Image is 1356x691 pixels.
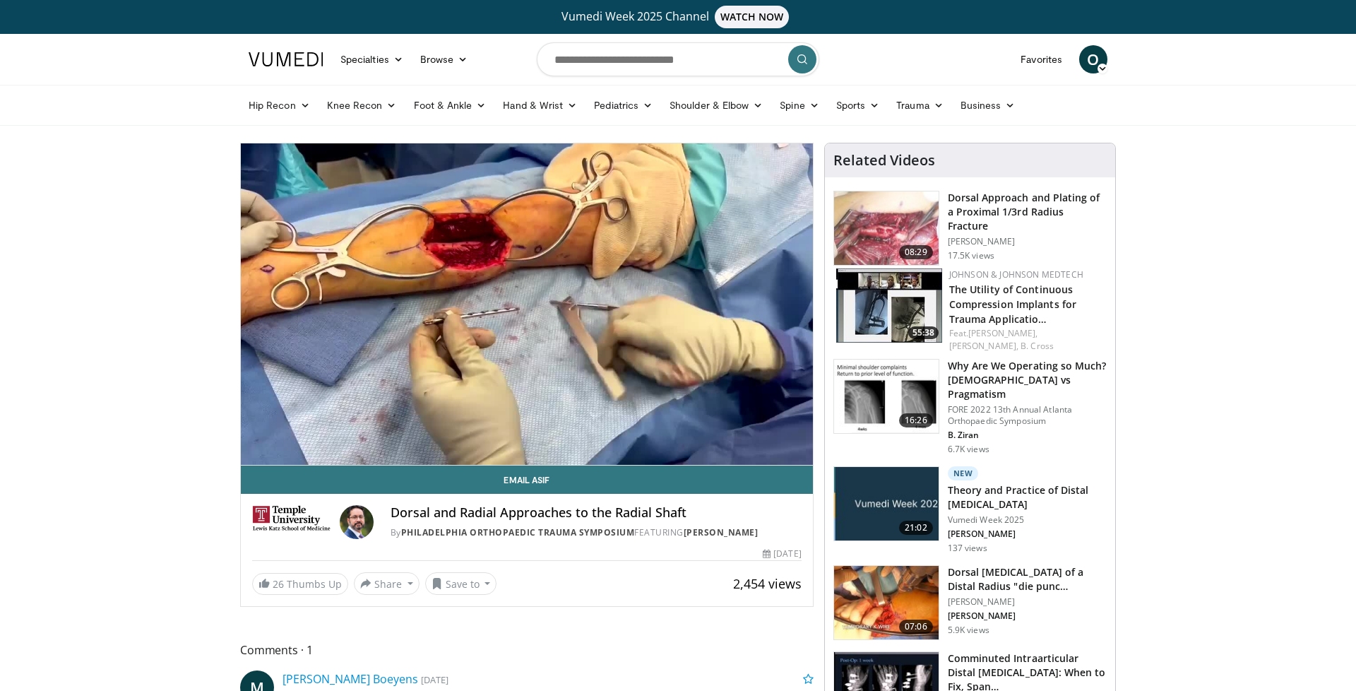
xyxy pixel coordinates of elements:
span: 55:38 [908,326,939,339]
a: 07:06 Dorsal [MEDICAL_DATA] of a Distal Radius "die punc… [PERSON_NAME] [PERSON_NAME] 5.9K views [833,565,1107,640]
h4: Related Videos [833,152,935,169]
a: 16:26 Why Are We Operating so Much? [DEMOGRAPHIC_DATA] vs Pragmatism FORE 2022 13th Annual Atlant... [833,359,1107,455]
p: 6.7K views [948,444,989,455]
div: [DATE] [763,548,801,560]
h3: Dorsal Approach and Plating of a Proximal 1/3rd Radius Fracture [948,191,1107,233]
a: 21:02 New Theory and Practice of Distal [MEDICAL_DATA] Vumedi Week 2025 [PERSON_NAME] 137 views [833,466,1107,554]
span: WATCH NOW [715,6,790,28]
small: [DATE] [421,673,448,686]
a: Johnson & Johnson MedTech [949,268,1083,280]
a: Specialties [332,45,412,73]
a: 55:38 [836,268,942,343]
p: [PERSON_NAME] [948,236,1107,247]
img: Philadelphia Orthopaedic Trauma Symposium [252,505,334,539]
a: Spine [771,91,827,119]
img: edd4a696-d698-4b82-bf0e-950aa4961b3f.150x105_q85_crop-smart_upscale.jpg [834,191,939,265]
a: [PERSON_NAME], [968,327,1037,339]
h3: Why Are We Operating so Much? [DEMOGRAPHIC_DATA] vs Pragmatism [948,359,1107,401]
button: Share [354,572,420,595]
span: 26 [273,577,284,591]
a: B. Cross [1021,340,1054,352]
a: Philadelphia Orthopaedic Trauma Symposium [401,526,635,538]
a: O [1079,45,1107,73]
img: 66e8a908-5181-456e-9087-b4022d3aa5b8.150x105_q85_crop-smart_upscale.jpg [834,566,939,639]
a: 08:29 Dorsal Approach and Plating of a Proximal 1/3rd Radius Fracture [PERSON_NAME] 17.5K views [833,191,1107,266]
h3: Theory and Practice of Distal [MEDICAL_DATA] [948,483,1107,512]
a: Business [952,91,1024,119]
a: Favorites [1012,45,1071,73]
a: The Utility of Continuous Compression Implants for Trauma Applicatio… [949,283,1076,326]
img: 00376a2a-df33-4357-8f72-5b9cd9908985.jpg.150x105_q85_crop-smart_upscale.jpg [834,467,939,541]
div: Feat. [949,327,1104,353]
p: FORE 2022 13th Annual Atlanta Orthopaedic Symposium [948,404,1107,427]
p: [PERSON_NAME] [948,610,1107,622]
p: [PERSON_NAME] [948,528,1107,540]
h4: Dorsal and Radial Approaches to the Radial Shaft [391,505,802,521]
a: Knee Recon [319,91,405,119]
input: Search topics, interventions [537,42,819,76]
a: Hand & Wrist [494,91,585,119]
video-js: Video Player [241,143,813,466]
h3: Dorsal [MEDICAL_DATA] of a Distal Radius "die punc… [948,565,1107,593]
a: Hip Recon [240,91,319,119]
span: 2,454 views [733,575,802,592]
span: 07:06 [899,620,933,634]
p: [PERSON_NAME] [948,596,1107,608]
button: Save to [425,572,497,595]
span: 08:29 [899,245,933,259]
p: New [948,466,979,480]
p: 5.9K views [948,625,989,636]
a: [PERSON_NAME] Boeyens [282,671,418,687]
img: VuMedi Logo [249,52,323,66]
a: 26 Thumbs Up [252,573,348,595]
p: 137 views [948,543,987,554]
a: Pediatrics [585,91,661,119]
a: Trauma [888,91,952,119]
a: Sports [828,91,888,119]
img: 99079dcb-b67f-40ef-8516-3995f3d1d7db.150x105_q85_crop-smart_upscale.jpg [834,360,939,433]
a: [PERSON_NAME] [684,526,759,538]
a: Foot & Ankle [405,91,495,119]
p: Vumedi Week 2025 [948,514,1107,526]
a: Email Asif [241,466,813,494]
img: Avatar [340,505,374,539]
a: Vumedi Week 2025 ChannelWATCH NOW [251,6,1105,28]
a: Browse [412,45,477,73]
a: [PERSON_NAME], [949,340,1018,352]
span: 16:26 [899,413,933,427]
span: 21:02 [899,521,933,535]
span: Comments 1 [240,641,814,659]
a: Shoulder & Elbow [661,91,771,119]
img: 05424410-063a-466e-aef3-b135df8d3cb3.150x105_q85_crop-smart_upscale.jpg [836,268,942,343]
div: By FEATURING [391,526,802,539]
p: B. Ziran [948,430,1107,441]
p: 17.5K views [948,250,994,261]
